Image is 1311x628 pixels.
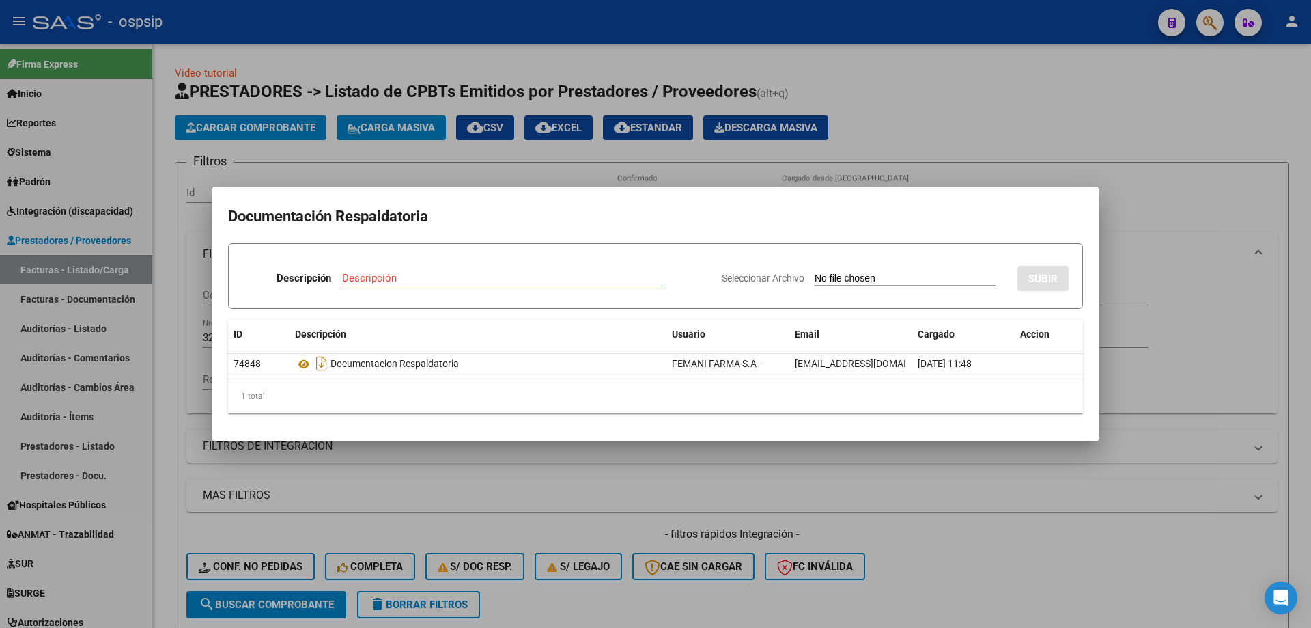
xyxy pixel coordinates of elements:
[672,358,761,369] span: FEMANI FARMA S.A -
[666,320,789,349] datatable-header-cell: Usuario
[918,329,955,340] span: Cargado
[795,358,946,369] span: [EMAIL_ADDRESS][DOMAIN_NAME]
[277,271,331,286] p: Descripción
[228,204,1083,230] h2: Documentación Respaldatoria
[1020,329,1049,340] span: Accion
[795,329,819,340] span: Email
[234,329,242,340] span: ID
[1265,582,1297,614] div: Open Intercom Messenger
[1017,266,1069,291] button: SUBIR
[912,320,1015,349] datatable-header-cell: Cargado
[295,353,661,374] div: Documentacion Respaldatoria
[228,379,1083,413] div: 1 total
[1028,273,1058,285] span: SUBIR
[234,358,261,369] span: 74848
[918,358,972,369] span: [DATE] 11:48
[789,320,912,349] datatable-header-cell: Email
[290,320,666,349] datatable-header-cell: Descripción
[228,320,290,349] datatable-header-cell: ID
[672,329,705,340] span: Usuario
[722,273,804,284] span: Seleccionar Archivo
[313,353,330,374] i: Descargar documento
[295,329,346,340] span: Descripción
[1015,320,1083,349] datatable-header-cell: Accion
